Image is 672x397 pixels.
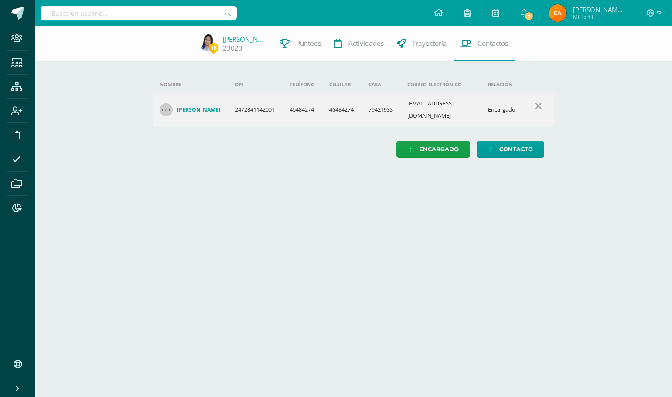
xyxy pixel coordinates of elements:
[283,75,322,94] th: Teléfono
[228,75,283,94] th: DPI
[481,94,523,126] td: Encargado
[400,94,481,126] td: [EMAIL_ADDRESS][DOMAIN_NAME]
[477,141,544,158] a: Contacto
[296,39,321,48] span: Punteos
[573,13,625,20] span: Mi Perfil
[327,26,390,61] a: Actividades
[400,75,481,94] th: Correo electrónico
[283,94,322,126] td: 46484274
[153,75,228,94] th: Nombre
[478,39,508,48] span: Contactos
[524,11,534,21] span: 7
[209,42,218,53] span: 18
[41,6,237,20] input: Busca un usuario...
[177,106,220,113] h4: [PERSON_NAME]
[273,26,327,61] a: Punteos
[223,44,242,53] a: 23023
[573,5,625,14] span: [PERSON_NAME] Santiago [PERSON_NAME]
[348,39,384,48] span: Actividades
[454,26,515,61] a: Contactos
[228,94,283,126] td: 2472841142001
[322,75,361,94] th: Celular
[481,75,523,94] th: Relación
[362,75,400,94] th: Casa
[160,103,173,116] img: 30x30
[390,26,454,61] a: Trayectoria
[199,34,216,51] img: 3c33bddb93e278117959b867f761317d.png
[499,141,533,157] span: Contacto
[160,103,221,116] a: [PERSON_NAME]
[362,94,400,126] td: 79421933
[412,39,447,48] span: Trayectoria
[419,141,459,157] span: Encargado
[396,141,470,158] a: Encargado
[223,35,266,44] a: [PERSON_NAME]
[549,4,566,22] img: af9f1233f962730253773e8543f9aabb.png
[322,94,361,126] td: 46484274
